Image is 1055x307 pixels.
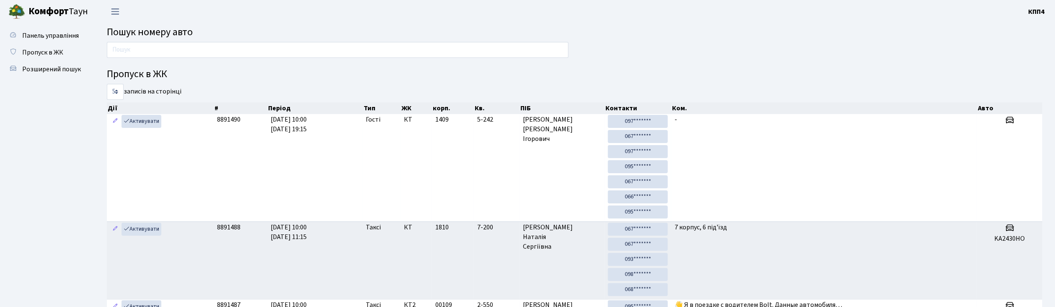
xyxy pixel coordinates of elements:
th: ЖК [401,102,432,114]
input: Пошук [107,42,569,58]
th: Дії [107,102,214,114]
th: Контакти [605,102,671,114]
a: Редагувати [110,115,120,128]
span: КТ [404,223,429,232]
span: Пошук номеру авто [107,25,193,39]
img: logo.png [8,3,25,20]
a: Активувати [122,223,161,236]
th: ПІБ [520,102,605,114]
b: Комфорт [28,5,69,18]
span: Пропуск в ЖК [22,48,63,57]
span: [PERSON_NAME] [PERSON_NAME] Ігорович [523,115,601,144]
th: Тип [363,102,401,114]
span: - [675,115,677,124]
span: 5-242 [477,115,516,125]
th: корп. [432,102,474,114]
a: Редагувати [110,223,120,236]
a: Активувати [122,115,161,128]
span: Таун [28,5,88,19]
span: 1810 [435,223,449,232]
span: [PERSON_NAME] Наталія Сергіївна [523,223,601,252]
span: Таксі [366,223,381,232]
span: Розширений пошук [22,65,81,74]
b: КПП4 [1029,7,1045,16]
a: КПП4 [1029,7,1045,17]
th: Авто [977,102,1043,114]
span: [DATE] 10:00 [DATE] 11:15 [271,223,307,242]
a: Пропуск в ЖК [4,44,88,61]
a: Панель управління [4,27,88,44]
select: записів на сторінці [107,84,124,100]
span: КТ [404,115,429,125]
span: Гості [366,115,381,125]
button: Переключити навігацію [105,5,126,18]
span: 1409 [435,115,449,124]
span: 8891490 [217,115,240,124]
h4: Пропуск в ЖК [107,68,1042,81]
label: записів на сторінці [107,84,181,100]
a: Розширений пошук [4,61,88,78]
span: 7 корпус, 6 під'їзд [675,223,727,232]
span: 8891488 [217,223,240,232]
h5: KA2430HO [980,235,1039,243]
span: [DATE] 10:00 [DATE] 19:15 [271,115,307,134]
th: Період [267,102,362,114]
span: 7-200 [477,223,516,232]
th: Ком. [671,102,977,114]
th: Кв. [474,102,520,114]
span: Панель управління [22,31,79,40]
th: # [214,102,268,114]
